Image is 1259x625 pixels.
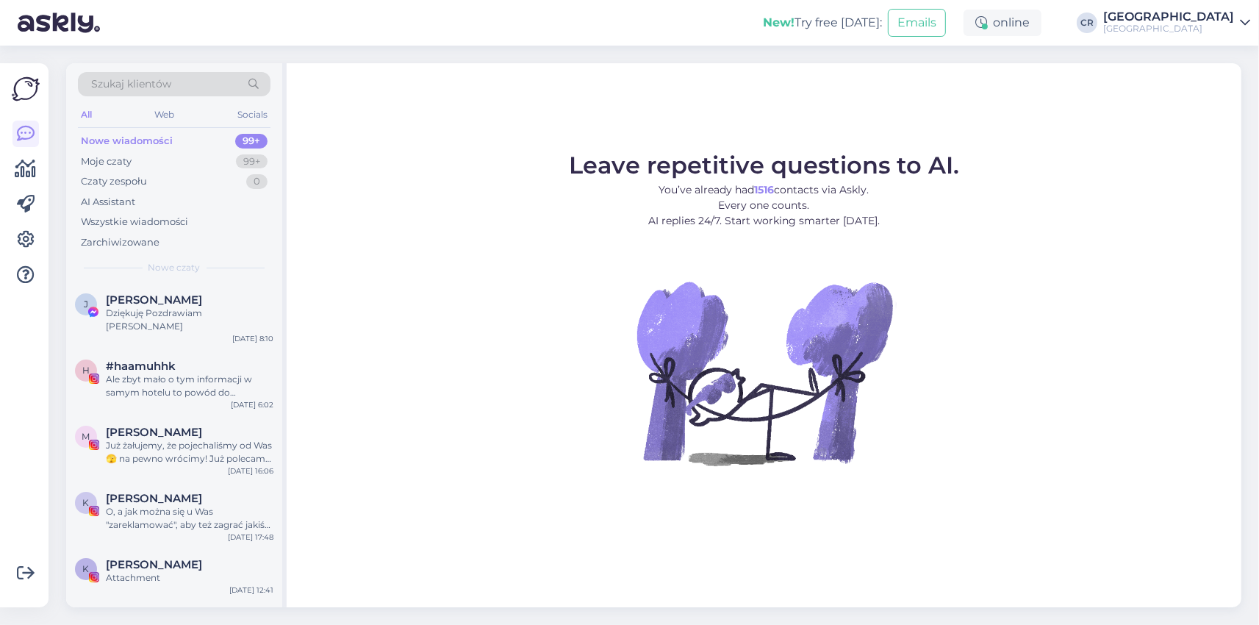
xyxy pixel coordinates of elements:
[632,240,897,505] img: No Chat active
[763,15,795,29] b: New!
[234,105,270,124] div: Socials
[152,105,178,124] div: Web
[106,492,202,505] span: Karolina Wołczyńska
[106,571,273,585] div: Attachment
[106,293,202,307] span: Jacek Dubicki
[763,14,882,32] div: Try free [DATE]:
[106,307,273,333] div: Dziękuję Pozdrawiam [PERSON_NAME]
[81,215,188,229] div: Wszystkie wiadomości
[755,183,775,196] b: 1516
[84,299,88,310] span: J
[569,151,959,179] span: Leave repetitive questions to AI.
[1103,11,1234,23] div: [GEOGRAPHIC_DATA]
[12,75,40,103] img: Askly Logo
[78,105,95,124] div: All
[81,154,132,169] div: Moje czaty
[235,134,268,149] div: 99+
[106,558,202,571] span: Kasia Lebiecka
[888,9,946,37] button: Emails
[83,497,90,508] span: K
[81,195,135,210] div: AI Assistant
[81,174,147,189] div: Czaty zespołu
[91,76,171,92] span: Szukaj klientów
[106,426,202,439] span: Monika Adamczak-Malinowska
[236,154,268,169] div: 99+
[964,10,1041,36] div: online
[246,174,268,189] div: 0
[82,431,90,442] span: M
[106,360,176,373] span: #haamuhhk
[1077,12,1097,33] div: CR
[1103,23,1234,35] div: [GEOGRAPHIC_DATA]
[83,563,90,574] span: K
[231,399,273,410] div: [DATE] 6:02
[228,532,273,543] div: [DATE] 17:48
[81,134,173,149] div: Nowe wiadomości
[81,235,159,250] div: Zarchiwizowane
[228,465,273,476] div: [DATE] 16:06
[106,439,273,465] div: Już żałujemy, że pojechaliśmy od Was 🫣 na pewno wrócimy! Już polecamy znajomym i rodzinie to miej...
[232,333,273,344] div: [DATE] 8:10
[569,182,959,229] p: You’ve already had contacts via Askly. Every one counts. AI replies 24/7. Start working smarter [...
[106,373,273,399] div: Ale zbyt mało o tym informacji w samym hotelu to powód do chwalenia się 😄
[148,261,201,274] span: Nowe czaty
[229,585,273,596] div: [DATE] 12:41
[106,505,273,532] div: O, a jak można się u Was "zareklamować", aby też zagrać jakiś klimatyczny koncercik?😎
[82,365,90,376] span: h
[1103,11,1250,35] a: [GEOGRAPHIC_DATA][GEOGRAPHIC_DATA]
